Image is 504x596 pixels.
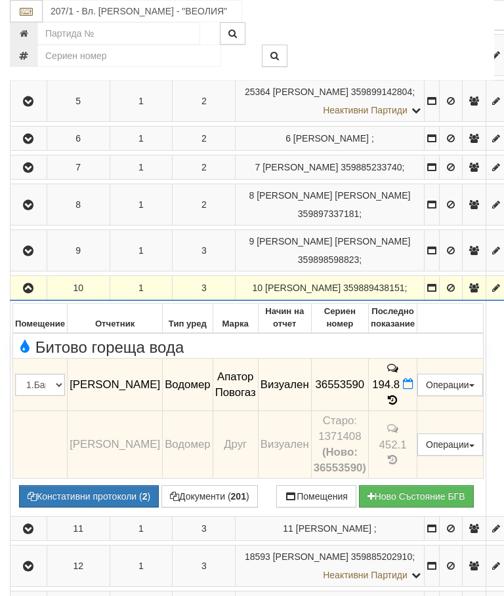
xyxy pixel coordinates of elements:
b: 201 [231,491,246,502]
th: Сериен номер [311,304,368,333]
td: 11 [47,516,110,540]
td: Апатор Повогаз [213,359,258,411]
td: ; [236,184,425,226]
th: Тип уред [163,304,213,333]
td: Устройство със сериен номер 1371408 беше подменено от устройство със сериен номер 36553590 [311,410,368,478]
td: ; [236,545,425,586]
button: Помещения [276,485,356,507]
span: [PERSON_NAME] [293,133,369,144]
i: Нов Отчет към 29/09/2025 [403,378,413,389]
span: [PERSON_NAME] [70,438,160,450]
span: 359898598823 [298,254,359,265]
td: 7 [47,155,110,180]
span: Партида № [249,236,255,247]
span: [PERSON_NAME] [273,87,348,97]
td: 1 [110,155,173,180]
button: Операции [417,374,483,396]
th: Начин на отчет [258,304,311,333]
td: 1 [110,184,173,226]
input: Партида № [37,22,200,45]
span: Партида № [285,133,291,144]
td: 9 [47,230,110,271]
td: ; [236,81,425,122]
span: [PERSON_NAME] [273,551,348,562]
span: 2 [201,162,207,172]
td: 8 [47,184,110,226]
span: 3 [201,245,207,256]
span: Партида № [255,162,260,172]
b: (Ново: 36553590) [314,446,366,474]
span: 359885202910 [351,551,412,562]
span: 3 [201,523,207,534]
button: Операции [417,433,483,456]
td: ; [236,230,425,271]
span: 359899142804 [351,87,412,97]
button: Новo Състояние БГВ [359,485,474,507]
span: Неактивни Партиди [323,570,408,580]
td: 1 [110,516,173,540]
span: [PERSON_NAME] [PERSON_NAME] [257,190,410,201]
span: Партида № [283,523,293,534]
input: Сериен номер [37,45,221,67]
td: Водомер [163,359,213,411]
span: [PERSON_NAME] [70,378,160,391]
th: Помещение [13,304,68,333]
span: Партида № [245,87,270,97]
span: История на показанията [388,394,397,407]
span: 452.1 [379,438,406,450]
span: История на забележките [386,422,400,435]
span: Битово гореща вода [15,339,184,356]
span: [PERSON_NAME] [PERSON_NAME] [257,236,410,247]
button: Констативни протоколи (2) [19,485,159,507]
th: Последно показание [368,304,417,333]
td: Визуален [258,359,311,411]
td: 1 [110,276,173,301]
span: История на забележките [386,362,400,374]
span: 359889438151 [343,283,404,293]
th: Марка [213,304,258,333]
span: Партида № [253,283,263,293]
td: Друг [213,410,258,478]
td: ; [236,276,425,301]
b: 2 [142,491,148,502]
td: 6 [47,127,110,151]
span: История на показанията [386,454,400,466]
span: Неактивни Партиди [323,105,408,115]
td: Водомер [163,410,213,478]
span: 2 [201,133,207,144]
span: 194.8 [372,378,400,391]
span: 359897337181 [298,209,359,219]
button: Документи (201) [161,485,258,507]
span: 3 [201,561,207,571]
span: 36553590 [315,378,364,391]
td: 12 [47,545,110,586]
td: 1 [110,545,173,586]
td: ; [236,155,425,180]
span: [PERSON_NAME] [265,283,341,293]
td: ; [236,127,425,151]
td: 10 [47,276,110,301]
span: Партида № [245,551,270,562]
span: 3 [201,283,207,293]
span: Партида № [249,190,255,201]
span: [PERSON_NAME] [296,523,371,534]
span: 2 [201,199,207,210]
td: ; [236,516,425,540]
span: [PERSON_NAME] [262,162,338,172]
th: Отчетник [68,304,163,333]
td: Визуален [258,410,311,478]
td: 5 [47,81,110,122]
td: 1 [110,127,173,151]
span: 359885233740 [341,162,402,172]
td: 1 [110,81,173,122]
td: 1 [110,230,173,271]
span: 2 [201,96,207,106]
